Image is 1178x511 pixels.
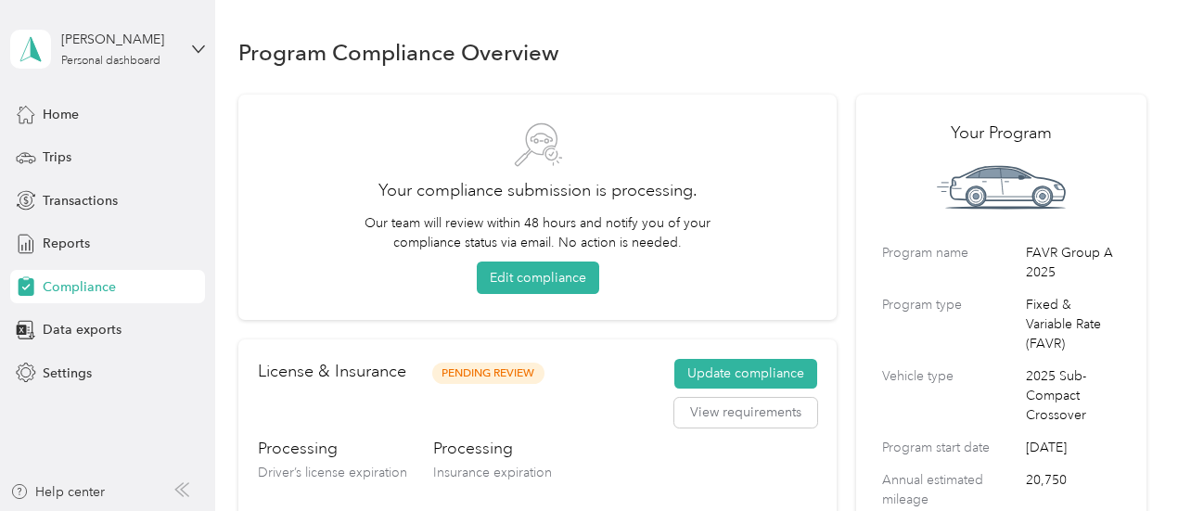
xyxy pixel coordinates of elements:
span: Data exports [43,320,122,339]
span: Fixed & Variable Rate (FAVR) [1026,295,1120,353]
label: Program name [882,243,1019,282]
span: Transactions [43,191,118,211]
h1: Program Compliance Overview [238,43,559,62]
span: Compliance [43,277,116,297]
span: 20,750 [1026,470,1120,509]
h3: Processing [258,437,407,460]
h2: Your Program [882,121,1120,146]
label: Program type [882,295,1019,353]
button: Edit compliance [477,262,599,294]
h2: Your compliance submission is processing. [264,178,811,203]
span: Driver’s license expiration [258,465,407,480]
h2: License & Insurance [258,359,406,384]
span: Reports [43,234,90,253]
h3: Processing [433,437,552,460]
span: Home [43,105,79,124]
button: Update compliance [674,359,817,389]
span: Insurance expiration [433,465,552,480]
label: Vehicle type [882,366,1019,425]
span: FAVR Group A 2025 [1026,243,1120,282]
button: View requirements [674,398,817,428]
span: 2025 Sub-Compact Crossover [1026,366,1120,425]
span: [DATE] [1026,438,1120,457]
span: Trips [43,147,71,167]
label: Program start date [882,438,1019,457]
span: Settings [43,364,92,383]
button: Help center [10,482,105,502]
label: Annual estimated mileage [882,470,1019,509]
iframe: Everlance-gr Chat Button Frame [1074,407,1178,511]
span: Pending Review [432,363,544,384]
div: [PERSON_NAME] [61,30,177,49]
div: Personal dashboard [61,56,160,67]
p: Our team will review within 48 hours and notify you of your compliance status via email. No actio... [356,213,720,252]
